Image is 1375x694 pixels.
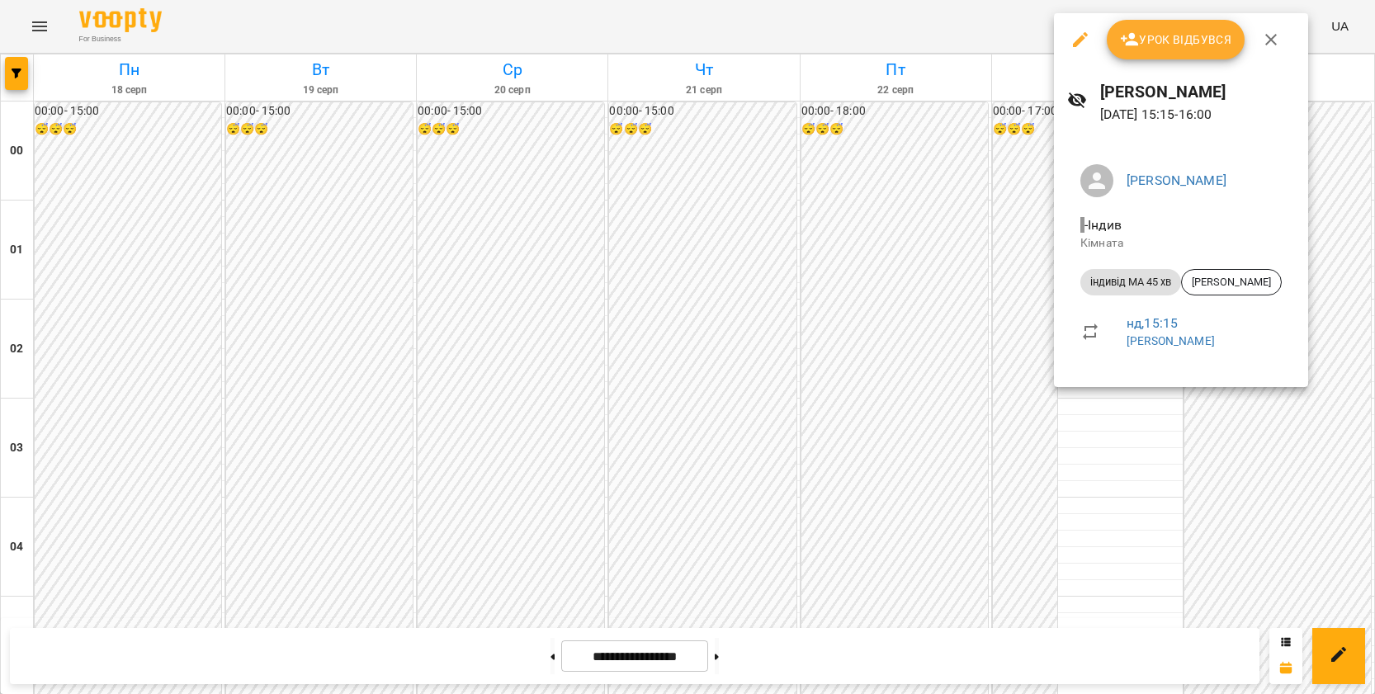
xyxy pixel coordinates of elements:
button: Урок відбувся [1107,20,1245,59]
h6: [PERSON_NAME] [1100,79,1295,105]
span: - Індив [1080,217,1125,233]
span: індивід МА 45 хв [1080,275,1181,290]
span: Урок відбувся [1120,30,1232,50]
a: нд , 15:15 [1127,315,1178,331]
span: [PERSON_NAME] [1182,275,1281,290]
a: [PERSON_NAME] [1127,172,1226,188]
a: [PERSON_NAME] [1127,334,1215,347]
p: [DATE] 15:15 - 16:00 [1100,105,1295,125]
p: Кімната [1080,235,1282,252]
div: [PERSON_NAME] [1181,269,1282,295]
